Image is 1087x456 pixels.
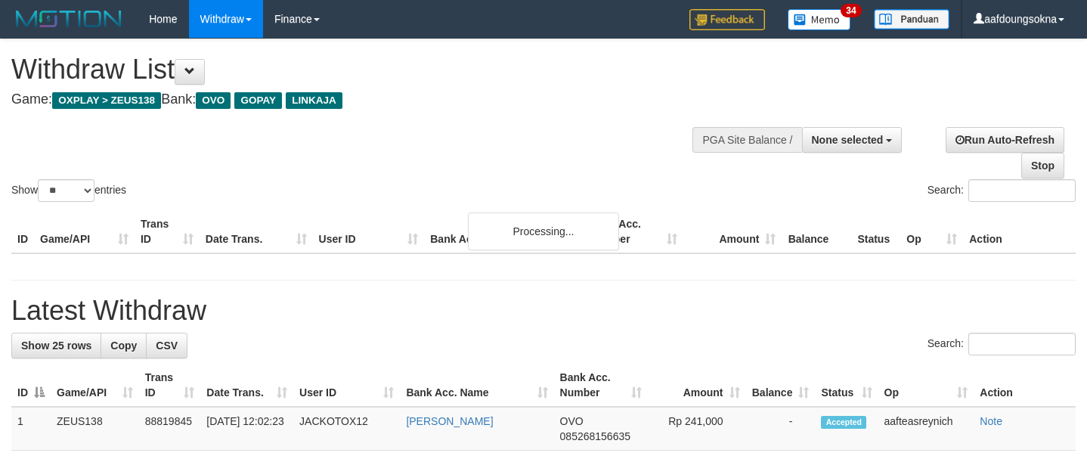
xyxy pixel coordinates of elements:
th: ID [11,210,34,253]
img: Button%20Memo.svg [788,9,851,30]
th: Amount: activate to sort column ascending [648,364,745,407]
th: Op: activate to sort column ascending [878,364,974,407]
a: [PERSON_NAME] [406,415,493,427]
span: None selected [812,134,884,146]
td: - [746,407,816,451]
input: Search: [968,179,1076,202]
h1: Withdraw List [11,54,710,85]
th: Game/API: activate to sort column ascending [51,364,139,407]
th: User ID: activate to sort column ascending [293,364,400,407]
td: JACKOTOX12 [293,407,400,451]
span: OXPLAY > ZEUS138 [52,92,161,109]
td: 1 [11,407,51,451]
th: Game/API [34,210,135,253]
select: Showentries [38,179,94,202]
div: PGA Site Balance / [692,127,801,153]
span: Copy [110,340,137,352]
span: OVO [196,92,231,109]
td: [DATE] 12:02:23 [200,407,293,451]
label: Show entries [11,179,126,202]
th: Trans ID: activate to sort column ascending [139,364,201,407]
td: 88819845 [139,407,201,451]
th: Status: activate to sort column ascending [815,364,878,407]
a: Copy [101,333,147,358]
th: Balance: activate to sort column ascending [746,364,816,407]
th: User ID [313,210,425,253]
td: ZEUS138 [51,407,139,451]
a: Show 25 rows [11,333,101,358]
span: Show 25 rows [21,340,91,352]
th: Op [900,210,963,253]
th: Action [974,364,1076,407]
img: panduan.png [874,9,949,29]
th: Trans ID [135,210,200,253]
th: Action [963,210,1076,253]
a: Run Auto-Refresh [946,127,1064,153]
img: MOTION_logo.png [11,8,126,30]
th: Bank Acc. Number: activate to sort column ascending [554,364,649,407]
a: Stop [1021,153,1064,178]
span: CSV [156,340,178,352]
span: 34 [841,4,861,17]
span: LINKAJA [286,92,342,109]
th: Bank Acc. Number [584,210,683,253]
h1: Latest Withdraw [11,296,1076,326]
th: Amount [683,210,782,253]
input: Search: [968,333,1076,355]
span: OVO [560,415,584,427]
th: Date Trans.: activate to sort column ascending [200,364,293,407]
a: CSV [146,333,187,358]
h4: Game: Bank: [11,92,710,107]
span: GOPAY [234,92,282,109]
label: Search: [928,179,1076,202]
a: Note [980,415,1002,427]
button: None selected [802,127,903,153]
th: Status [851,210,900,253]
th: ID: activate to sort column descending [11,364,51,407]
img: Feedback.jpg [689,9,765,30]
th: Date Trans. [200,210,313,253]
th: Balance [782,210,851,253]
th: Bank Acc. Name: activate to sort column ascending [400,364,553,407]
span: Copy 085268156635 to clipboard [560,430,630,442]
div: Processing... [468,212,619,250]
td: aafteasreynich [878,407,974,451]
td: Rp 241,000 [648,407,745,451]
label: Search: [928,333,1076,355]
th: Bank Acc. Name [424,210,584,253]
span: Accepted [821,416,866,429]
